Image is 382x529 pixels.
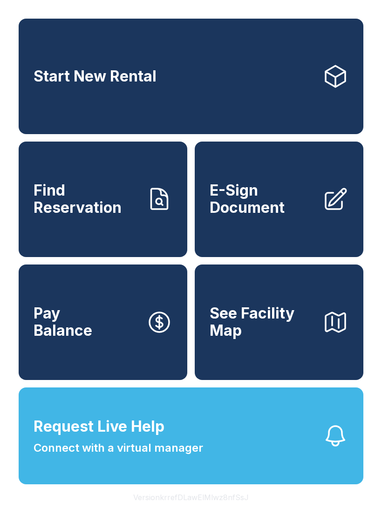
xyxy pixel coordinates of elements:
a: E-Sign Document [195,142,363,257]
span: Pay Balance [34,305,92,339]
button: Request Live HelpConnect with a virtual manager [19,387,363,484]
a: Start New Rental [19,19,363,134]
button: PayBalance [19,264,187,380]
span: E-Sign Document [210,182,315,216]
span: Request Live Help [34,415,164,438]
span: See Facility Map [210,305,315,339]
span: Connect with a virtual manager [34,440,203,456]
button: VersionkrrefDLawElMlwz8nfSsJ [126,484,256,510]
button: See Facility Map [195,264,363,380]
span: Start New Rental [34,68,157,85]
span: Find Reservation [34,182,139,216]
a: Find Reservation [19,142,187,257]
